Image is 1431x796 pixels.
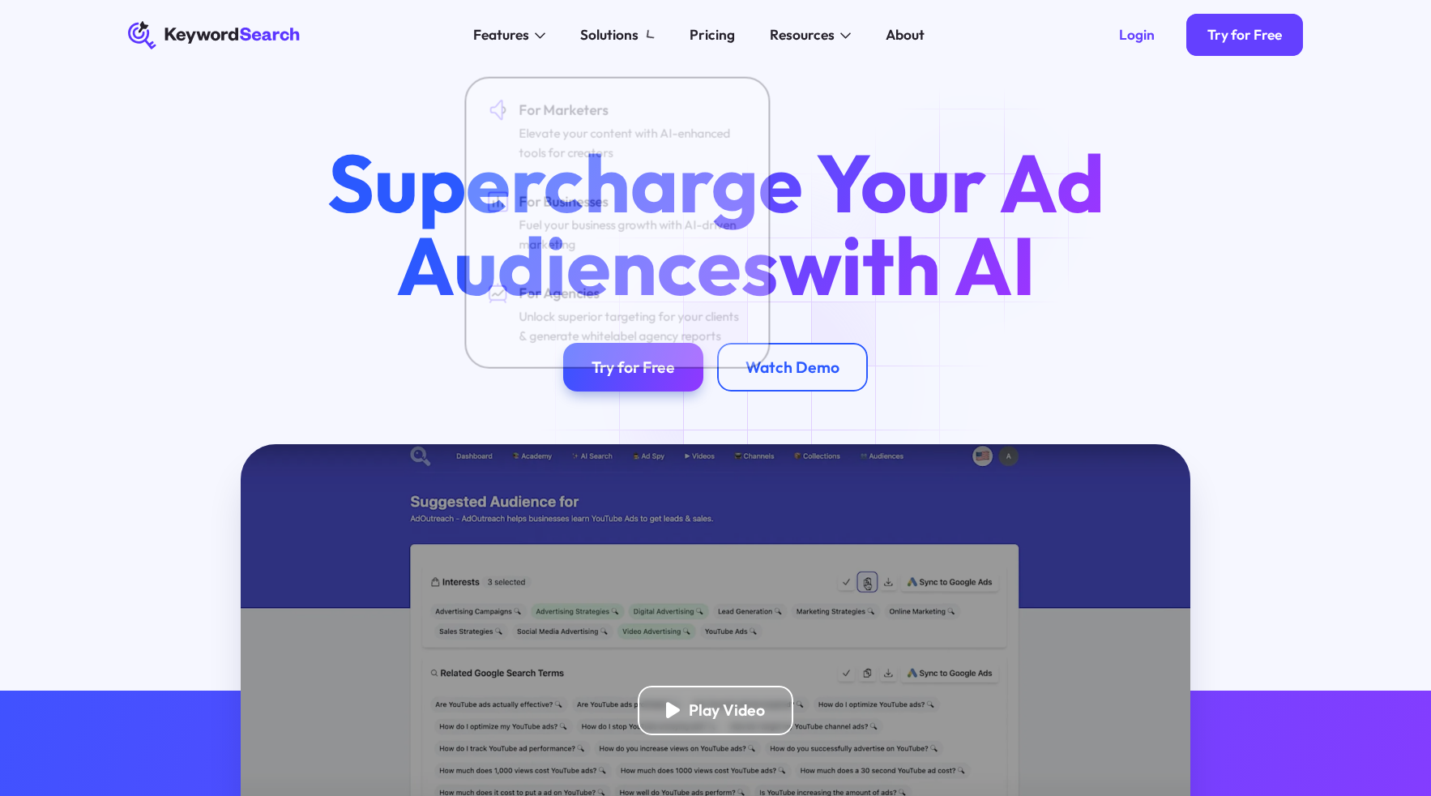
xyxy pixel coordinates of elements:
[770,24,835,45] div: Resources
[1098,14,1176,56] a: Login
[689,700,765,720] div: Play Video
[745,357,839,377] div: Watch Demo
[519,124,744,163] div: Elevate your content with AI-enhanced tools for creators
[886,24,925,45] div: About
[580,24,639,45] div: Solutions
[875,21,935,49] a: About
[690,24,735,45] div: Pricing
[293,141,1138,308] h1: Supercharge Your Ad Audiences
[519,99,744,120] div: For Marketers
[464,76,770,368] nav: Solutions
[779,214,1036,316] span: with AI
[519,282,744,303] div: For Agencies
[519,216,744,255] div: Fuel your business growth with AI-driven marketing
[1119,27,1155,45] div: Login
[679,21,745,49] a: Pricing
[519,190,744,212] div: For Businesses
[1186,14,1303,56] a: Try for Free
[473,24,529,45] div: Features
[519,306,744,345] div: Unlock superior targeting for your clients & generate whitelabel agency reports
[476,180,758,264] a: For BusinessesFuel your business growth with AI-driven marketing
[476,272,758,356] a: For AgenciesUnlock superior targeting for your clients & generate whitelabel agency reports
[476,88,758,173] a: For MarketersElevate your content with AI-enhanced tools for creators
[1207,27,1282,45] div: Try for Free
